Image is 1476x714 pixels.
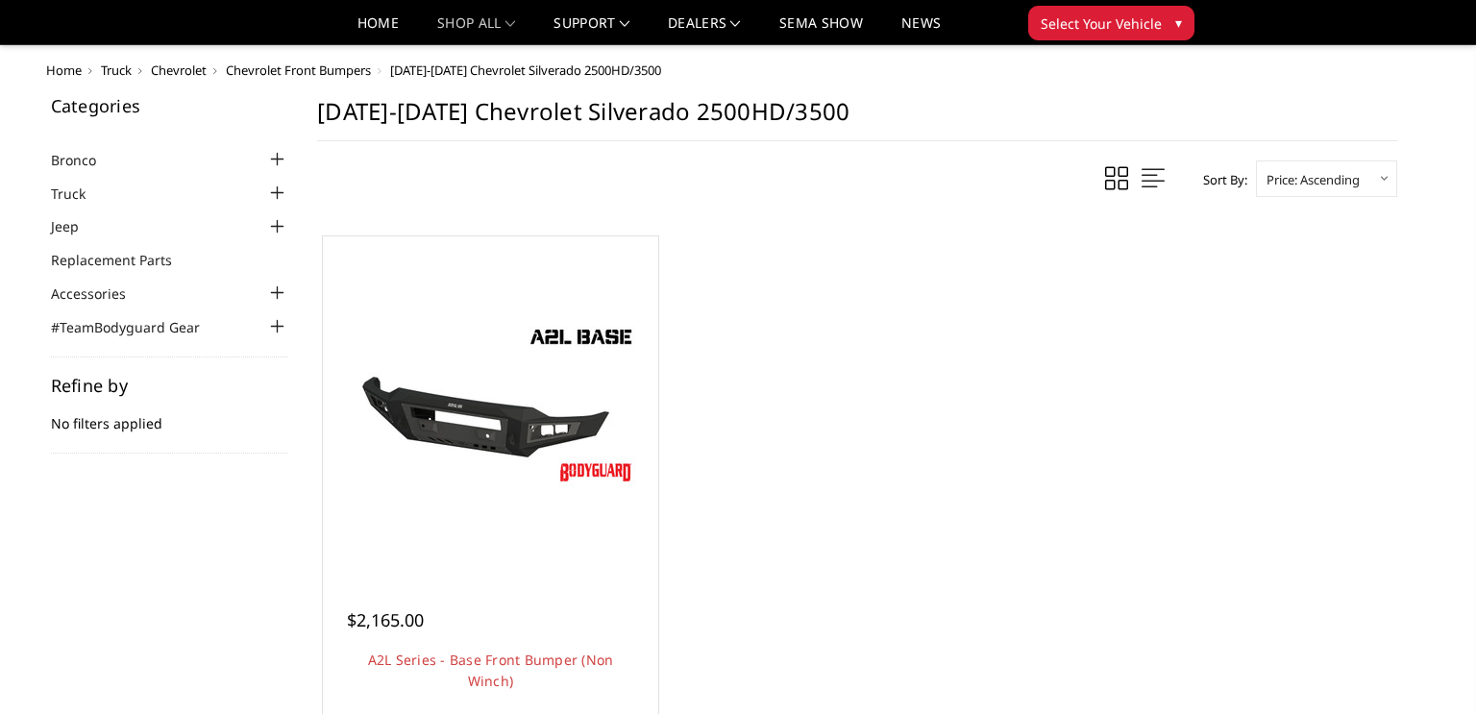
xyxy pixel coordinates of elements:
span: $2,165.00 [347,608,424,631]
span: Select Your Vehicle [1041,13,1162,34]
a: News [901,16,941,44]
h1: [DATE]-[DATE] Chevrolet Silverado 2500HD/3500 [317,97,1397,141]
a: Chevrolet Front Bumpers [226,62,371,79]
span: ▾ [1175,12,1182,33]
a: #TeamBodyguard Gear [51,317,224,337]
h5: Refine by [51,377,289,394]
a: Jeep [51,216,103,236]
a: Accessories [51,283,150,304]
span: [DATE]-[DATE] Chevrolet Silverado 2500HD/3500 [390,62,661,79]
a: Bronco [51,150,120,170]
button: Select Your Vehicle [1028,6,1194,40]
div: No filters applied [51,377,289,454]
a: SEMA Show [779,16,863,44]
a: Truck [101,62,132,79]
a: Chevrolet [151,62,207,79]
a: shop all [437,16,515,44]
a: Truck [51,184,110,204]
a: Home [357,16,399,44]
a: Support [553,16,629,44]
a: A2L Series - Base Front Bumper (Non Winch) A2L Series - Base Front Bumper (Non Winch) [328,241,654,568]
h5: Categories [51,97,289,114]
a: Replacement Parts [51,250,196,270]
label: Sort By: [1193,165,1247,194]
a: A2L Series - Base Front Bumper (Non Winch) [368,651,614,690]
a: Home [46,62,82,79]
a: Dealers [668,16,741,44]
